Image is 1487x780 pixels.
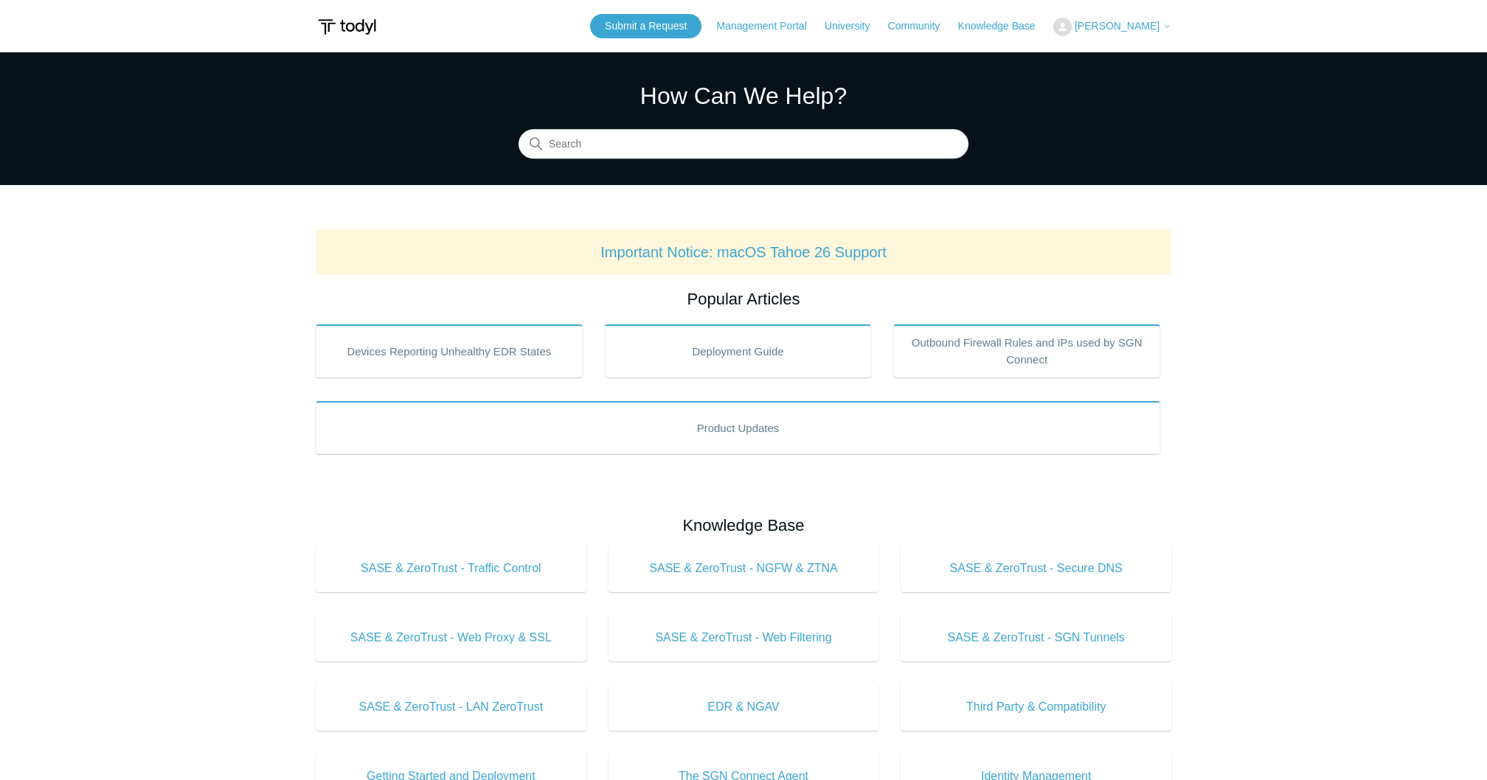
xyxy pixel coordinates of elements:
h1: How Can We Help? [519,78,968,114]
a: SASE & ZeroTrust - LAN ZeroTrust [316,683,586,731]
span: SASE & ZeroTrust - Traffic Control [338,560,564,577]
span: SASE & ZeroTrust - Web Filtering [631,629,857,647]
input: Search [519,130,968,159]
a: Management Portal [717,18,822,34]
span: SASE & ZeroTrust - Secure DNS [923,560,1149,577]
a: SASE & ZeroTrust - Traffic Control [316,545,586,592]
a: SASE & ZeroTrust - SGN Tunnels [901,614,1171,661]
img: Todyl Support Center Help Center home page [316,13,378,41]
a: Third Party & Compatibility [901,683,1171,731]
a: SASE & ZeroTrust - Secure DNS [901,545,1171,592]
h2: Knowledge Base [316,513,1171,537]
span: SASE & ZeroTrust - SGN Tunnels [923,629,1149,647]
a: Outbound Firewall Rules and IPs used by SGN Connect [893,324,1160,377]
a: SASE & ZeroTrust - NGFW & ZTNA [609,545,879,592]
span: SASE & ZeroTrust - Web Proxy & SSL [338,629,564,647]
h2: Popular Articles [316,287,1171,311]
span: SASE & ZeroTrust - NGFW & ZTNA [631,560,857,577]
a: Submit a Request [590,14,701,38]
button: [PERSON_NAME] [1053,18,1171,36]
a: Important Notice: macOS Tahoe 26 Support [600,244,887,260]
span: [PERSON_NAME] [1075,20,1160,32]
a: Community [888,18,955,34]
span: SASE & ZeroTrust - LAN ZeroTrust [338,698,564,716]
a: University [825,18,884,34]
a: Knowledge Base [958,18,1050,34]
a: Deployment Guide [605,324,872,377]
a: SASE & ZeroTrust - Web Proxy & SSL [316,614,586,661]
a: EDR & NGAV [609,683,879,731]
span: EDR & NGAV [631,698,857,716]
a: Product Updates [316,401,1160,454]
span: Third Party & Compatibility [923,698,1149,716]
a: Devices Reporting Unhealthy EDR States [316,324,583,377]
a: SASE & ZeroTrust - Web Filtering [609,614,879,661]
